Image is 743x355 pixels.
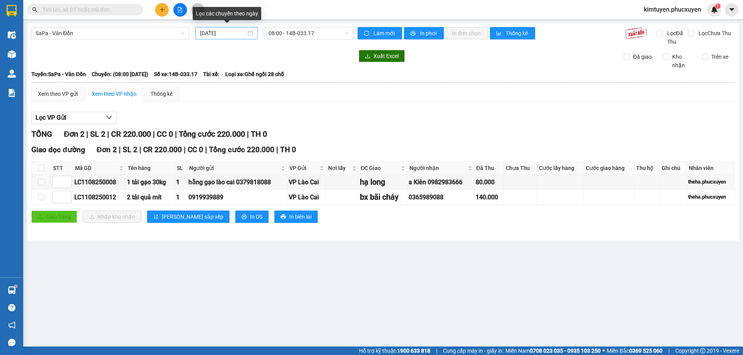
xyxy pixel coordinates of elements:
span: kimtuyen.phucxuyen [638,5,707,14]
span: Giao dọc đường [31,145,85,154]
div: Xem theo VP gửi [38,90,78,98]
span: Decrease Value [63,197,71,203]
div: bx bãi cháy [360,191,406,203]
span: SL 2 [90,129,105,139]
span: Chuyến: (08:00 [DATE]) [92,70,148,78]
span: printer [281,214,286,220]
sup: 1 [15,285,17,287]
button: printerIn phơi [404,27,444,39]
button: aim [191,3,205,17]
div: 80.000 [476,177,503,187]
span: | [107,129,109,139]
span: 08:00 - 14B-033.17 [269,27,349,39]
span: [PERSON_NAME] sắp xếp [162,212,223,221]
th: Tên hàng [126,162,175,175]
span: search [32,7,38,12]
span: download [365,53,370,59]
span: Decrease Value [63,182,71,188]
span: SaPa - Vân Đồn [36,27,185,39]
span: CC 0 [157,129,173,139]
span: Đơn 2 [64,129,84,139]
th: Ghi chú [660,162,687,175]
td: VP Lào Cai [288,175,326,190]
div: VP Lào Cai [289,177,325,187]
div: VP Lào Cai [289,192,325,202]
span: | [247,129,249,139]
button: file-add [173,3,187,17]
span: plus [159,7,165,12]
div: Xem theo VP nhận [92,90,137,98]
span: sync [364,31,370,37]
div: 2 tải quả mít [127,192,173,202]
span: message [8,339,15,346]
span: Increase Value [63,176,71,182]
img: 9k= [625,27,647,39]
button: downloadNhập kho nhận [83,211,141,223]
span: Hỗ trợ kỹ thuật: [359,347,430,355]
span: CR 220.000 [143,145,182,154]
span: TH 0 [280,145,296,154]
button: syncLàm mới [358,27,402,39]
span: caret-down [728,6,735,13]
div: 0365989088 [409,192,473,202]
img: solution-icon [8,89,16,97]
span: | [205,145,207,154]
div: hạ long [360,176,406,188]
div: 1 tải gạo 30kg [127,177,173,187]
img: warehouse-icon [8,50,16,58]
div: 140.000 [476,192,503,202]
button: downloadXuất Excel [359,50,405,62]
button: plus [155,3,169,17]
span: Xuất Excel [373,52,399,60]
span: Người gửi [189,164,279,172]
span: Trên xe [708,53,731,61]
span: question-circle [8,304,15,311]
th: Chưa Thu [504,162,537,175]
span: VP Gửi [289,164,318,172]
span: up [65,177,70,182]
th: SL [175,162,187,175]
img: icon-new-feature [711,6,718,13]
th: Nhân viên [687,162,735,175]
span: Loại xe: Ghế ngồi 28 chỗ [225,70,284,78]
span: Miền Bắc [607,347,663,355]
span: Tài xế: [203,70,219,78]
button: sort-ascending[PERSON_NAME] sắp xếp [147,211,229,223]
button: Lọc VP Gửi [31,112,116,124]
b: Tuyến: SaPa - Vân Đồn [31,71,86,77]
span: | [436,347,437,355]
span: Miền Nam [505,347,601,355]
div: LC1108250012 [74,192,124,202]
button: bar-chartThống kê [490,27,535,39]
span: Làm mới [373,29,396,37]
span: down [65,198,70,202]
div: 1 [176,192,186,202]
span: Số xe: 14B-033.17 [154,70,197,78]
th: Cước lấy hàng [537,162,584,175]
div: hằng gạo lào cai 0379818088 [188,177,286,187]
img: logo-vxr [7,5,17,17]
span: file-add [177,7,183,12]
span: | [668,347,669,355]
div: theha.phucxuyen [688,178,733,186]
td: VP Lào Cai [288,190,326,205]
input: 11/08/2025 [200,29,246,37]
span: Đã giao [630,53,655,61]
span: notification [8,321,15,329]
span: | [119,145,121,154]
button: In đơn chọn [446,27,488,39]
span: SL 2 [123,145,137,154]
div: Thống kê [151,90,173,98]
span: Lọc Đã Thu [664,29,688,46]
div: 0919939889 [188,192,286,202]
span: TỔNG [31,129,52,139]
button: uploadGiao hàng [31,211,77,223]
div: LC1108250008 [74,177,124,187]
span: Thống kê [506,29,529,37]
span: Lọc VP Gửi [36,113,66,122]
img: warehouse-icon [8,286,16,294]
img: warehouse-icon [8,70,16,78]
sup: 1 [715,3,721,9]
span: Lọc Chưa Thu [695,29,732,37]
span: CC 0 [188,145,203,154]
